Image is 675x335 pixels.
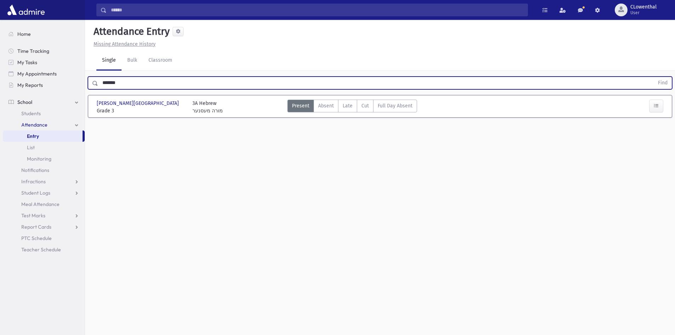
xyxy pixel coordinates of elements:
span: Cut [361,102,369,110]
button: Find [654,77,672,89]
span: Home [17,31,31,37]
img: AdmirePro [6,3,46,17]
div: AttTypes [287,100,417,115]
a: My Tasks [3,57,85,68]
u: Missing Attendance History [94,41,156,47]
span: Absent [318,102,334,110]
span: Present [292,102,309,110]
span: Entry [27,133,39,139]
span: School [17,99,32,105]
span: Report Cards [21,224,51,230]
a: Classroom [143,51,178,71]
span: [PERSON_NAME][GEOGRAPHIC_DATA] [97,100,180,107]
span: Student Logs [21,190,50,196]
a: PTC Schedule [3,233,85,244]
input: Search [107,4,528,16]
a: List [3,142,85,153]
div: 3A Hebrew מורה מעסנער [192,100,223,115]
a: Report Cards [3,221,85,233]
a: School [3,96,85,108]
a: My Appointments [3,68,85,79]
span: Meal Attendance [21,201,60,207]
a: Time Tracking [3,45,85,57]
h5: Attendance Entry [91,26,170,38]
a: Attendance [3,119,85,130]
span: My Tasks [17,59,37,66]
span: Teacher Schedule [21,246,61,253]
a: Entry [3,130,83,142]
a: Monitoring [3,153,85,164]
a: Infractions [3,176,85,187]
span: User [630,10,657,16]
a: Meal Attendance [3,199,85,210]
span: PTC Schedule [21,235,52,241]
a: Missing Attendance History [91,41,156,47]
span: Late [343,102,353,110]
span: Attendance [21,122,47,128]
a: Single [96,51,122,71]
a: Home [3,28,85,40]
span: Time Tracking [17,48,49,54]
span: CLowenthal [630,4,657,10]
a: Bulk [122,51,143,71]
span: Notifications [21,167,49,173]
span: Full Day Absent [378,102,412,110]
a: Student Logs [3,187,85,199]
span: Infractions [21,178,46,185]
span: Monitoring [27,156,51,162]
a: My Reports [3,79,85,91]
span: Test Marks [21,212,45,219]
span: My Appointments [17,71,57,77]
a: Teacher Schedule [3,244,85,255]
span: List [27,144,35,151]
a: Students [3,108,85,119]
span: Grade 3 [97,107,185,115]
span: My Reports [17,82,43,88]
a: Test Marks [3,210,85,221]
span: Students [21,110,41,117]
a: Notifications [3,164,85,176]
